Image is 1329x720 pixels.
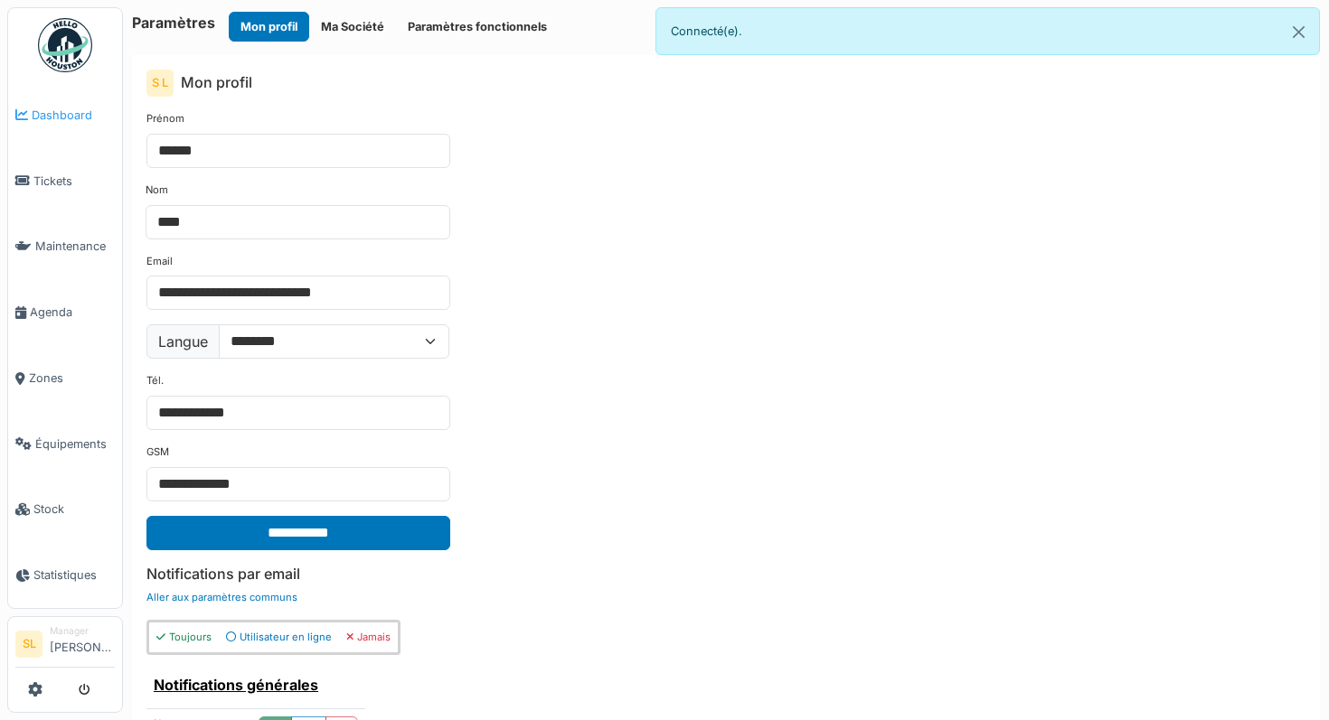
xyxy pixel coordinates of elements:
[50,624,115,663] li: [PERSON_NAME]
[146,324,220,359] label: Langue
[1278,8,1319,56] button: Close
[15,631,42,658] li: SL
[346,630,391,645] div: Jamais
[146,444,169,460] label: GSM
[8,148,122,214] a: Tickets
[30,304,115,321] span: Agenda
[146,566,1305,583] h6: Notifications par email
[33,566,115,584] span: Statistiques
[35,238,115,255] span: Maintenance
[132,14,215,32] h6: Paramètres
[8,82,122,148] a: Dashboard
[154,677,358,694] h6: Notifications générales
[29,369,115,387] span: Zones
[8,542,122,608] a: Statistiques
[146,70,174,97] div: S L
[8,279,122,345] a: Agenda
[156,630,212,645] div: Toujours
[33,173,115,190] span: Tickets
[15,624,115,668] a: SL Manager[PERSON_NAME]
[655,7,1320,55] div: Connecté(e).
[146,373,164,388] label: Tél.
[309,12,396,42] button: Ma Société
[146,182,168,198] label: Nom
[229,12,309,42] button: Mon profil
[226,630,332,645] div: Utilisateur en ligne
[8,214,122,280] a: Maintenance
[146,254,173,269] label: Email
[396,12,559,42] button: Paramètres fonctionnels
[8,411,122,477] a: Équipements
[50,624,115,638] div: Manager
[8,345,122,411] a: Zones
[35,435,115,453] span: Équipements
[32,107,115,124] span: Dashboard
[8,477,122,543] a: Stock
[33,500,115,518] span: Stock
[38,18,92,72] img: Badge_color-CXgf-gQk.svg
[146,111,184,126] label: Prénom
[181,74,252,91] h6: Mon profil
[146,591,297,603] a: Aller aux paramètres communs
